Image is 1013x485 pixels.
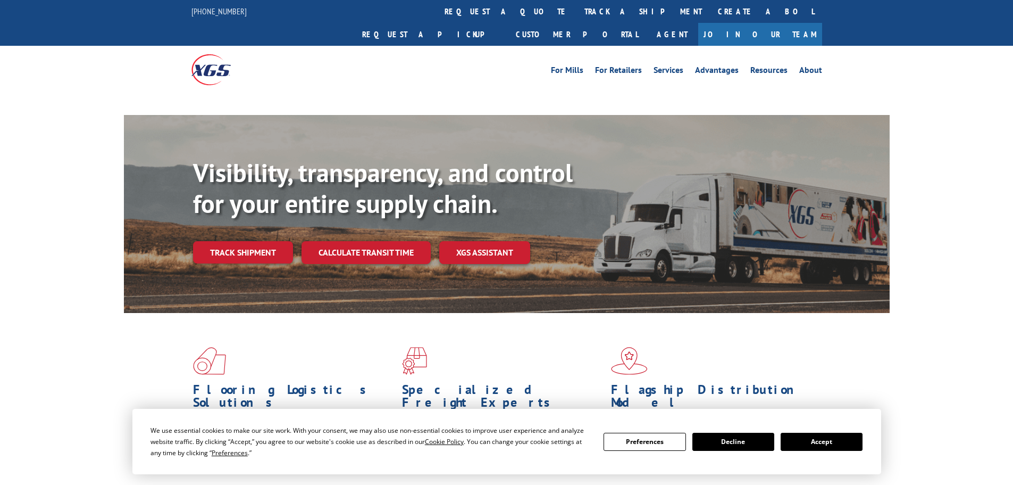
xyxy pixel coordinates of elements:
[150,425,591,458] div: We use essential cookies to make our site work. With your consent, we may also use non-essential ...
[402,347,427,375] img: xgs-icon-focused-on-flooring-red
[193,156,573,220] b: Visibility, transparency, and control for your entire supply chain.
[302,241,431,264] a: Calculate transit time
[654,66,683,78] a: Services
[646,23,698,46] a: Agent
[425,437,464,446] span: Cookie Policy
[698,23,822,46] a: Join Our Team
[595,66,642,78] a: For Retailers
[402,383,603,414] h1: Specialized Freight Experts
[604,433,685,451] button: Preferences
[212,448,248,457] span: Preferences
[695,66,739,78] a: Advantages
[193,383,394,414] h1: Flooring Logistics Solutions
[692,433,774,451] button: Decline
[439,241,530,264] a: XGS ASSISTANT
[132,409,881,474] div: Cookie Consent Prompt
[781,433,863,451] button: Accept
[611,383,812,414] h1: Flagship Distribution Model
[191,6,247,17] a: [PHONE_NUMBER]
[193,347,226,375] img: xgs-icon-total-supply-chain-intelligence-red
[193,241,293,264] a: Track shipment
[354,23,508,46] a: Request a pickup
[750,66,788,78] a: Resources
[799,66,822,78] a: About
[611,347,648,375] img: xgs-icon-flagship-distribution-model-red
[508,23,646,46] a: Customer Portal
[551,66,583,78] a: For Mills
